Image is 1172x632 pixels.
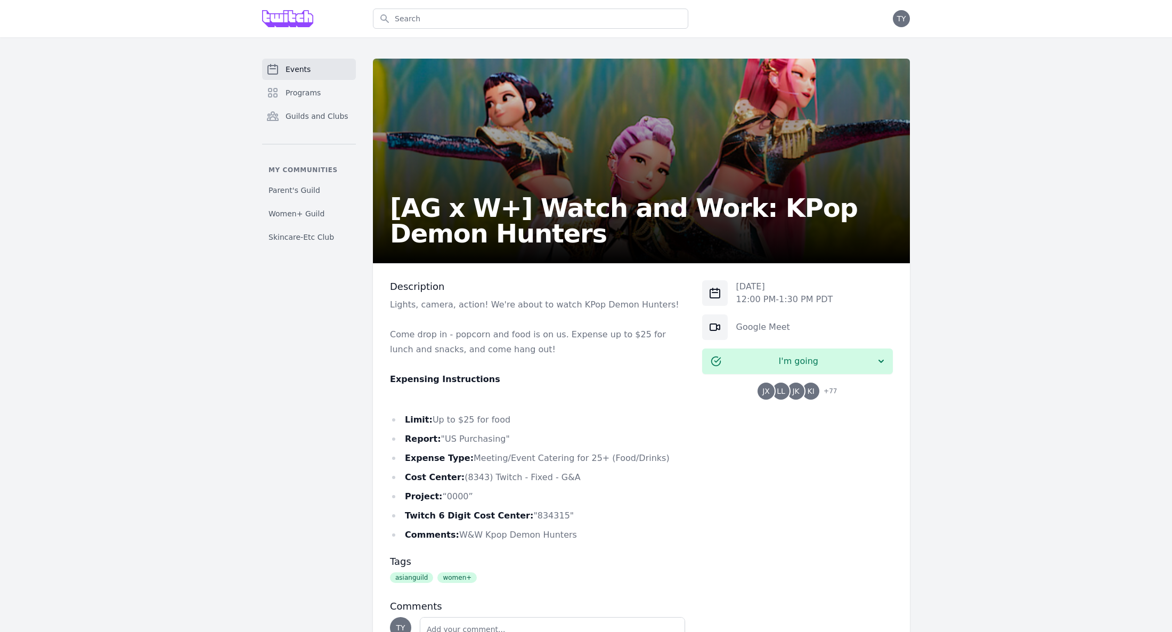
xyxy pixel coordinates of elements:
h2: [AG x W+] Watch and Work: KPop Demon Hunters [390,195,893,246]
strong: Comments: [405,530,459,540]
span: Events [286,64,311,75]
span: JX [762,387,770,395]
li: Meeting/Event Catering for 25+ (Food/Drinks) [390,451,685,466]
nav: Sidebar [262,59,356,247]
strong: Expensing Instructions [390,374,500,384]
strong: Report: [405,434,441,444]
span: KI [807,387,814,395]
li: “0000” [390,489,685,504]
span: asianguild [390,572,433,583]
span: TY [396,624,405,631]
span: Parent's Guild [268,185,320,196]
strong: Limit: [405,415,433,425]
a: Guilds and Clubs [262,106,356,127]
h3: Comments [390,600,685,613]
strong: Twitch 6 Digit Cost Center: [405,511,533,521]
li: W&W Kpop Demon Hunters [390,528,685,542]
li: (8343) Twitch - Fixed - G&A [390,470,685,485]
p: My communities [262,166,356,174]
p: [DATE] [736,280,833,293]
li: Up to $25 for food [390,412,685,427]
a: Programs [262,82,356,103]
h3: Tags [390,555,685,568]
strong: Project: [405,491,442,501]
a: Women+ Guild [262,204,356,223]
span: women+ [437,572,477,583]
span: + 77 [817,385,837,400]
strong: Expense Type: [405,453,474,463]
button: TY [893,10,910,27]
span: Skincare-Etc Club [268,232,334,242]
span: LL [777,387,785,395]
span: TY [897,15,906,22]
img: Grove [262,10,313,27]
span: Programs [286,87,321,98]
p: Come drop in - popcorn and food is on us. Expense up to $25 for lunch and snacks, and come hang out! [390,327,685,357]
p: Lights, camera, action! We're about to watch KPop Demon Hunters! [390,297,685,312]
li: "834315" [390,508,685,523]
li: "US Purchasing" [390,432,685,447]
p: 12:00 PM - 1:30 PM PDT [736,293,833,306]
span: Women+ Guild [268,208,324,219]
span: I'm going [721,355,876,368]
button: I'm going [702,349,893,374]
span: Guilds and Clubs [286,111,348,121]
span: JK [792,387,799,395]
h3: Description [390,280,685,293]
a: Google Meet [736,322,790,332]
input: Search [373,9,688,29]
strong: Cost Center: [405,472,465,482]
a: Parent's Guild [262,181,356,200]
a: Skincare-Etc Club [262,228,356,247]
a: Events [262,59,356,80]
